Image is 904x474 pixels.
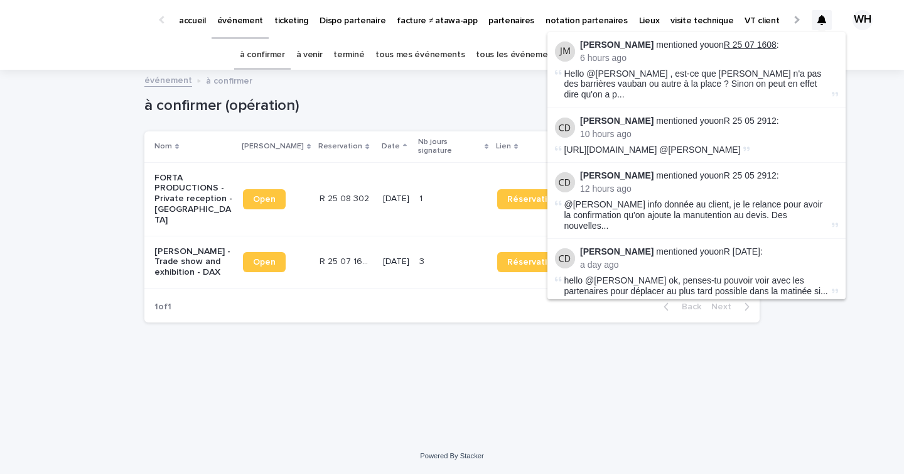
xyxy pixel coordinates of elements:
[724,116,777,126] a: R 25 05 2912
[724,40,777,50] a: R 25 07 1608
[555,118,575,138] img: Céline Dislaire
[555,248,575,268] img: Céline Dislaire
[320,191,372,204] p: R 25 08 302
[476,40,589,70] a: tous les événements ATAWA
[318,140,362,153] p: Reservation
[507,195,557,204] span: Réservation
[724,246,760,256] a: R [DATE]
[853,10,873,30] div: WH
[580,246,654,256] strong: [PERSON_NAME]
[580,184,838,194] p: 12 hours ago
[382,140,400,153] p: Date
[580,116,838,126] p: mentioned you on :
[253,195,276,204] span: Open
[564,275,829,297] span: hello @[PERSON_NAME] ok, penses-tu pouvoir voir avec les partenaires pour déplacer au plus tard p...
[240,40,285,70] a: à confirmer
[580,116,654,126] strong: [PERSON_NAME]
[555,172,575,192] img: Céline Dislaire
[580,170,654,180] strong: [PERSON_NAME]
[243,189,286,209] a: Open
[496,140,511,153] p: Lien
[497,252,568,272] a: Réservation
[154,173,233,226] p: FORTA PRODUCTIONS - Private reception - [GEOGRAPHIC_DATA]
[25,8,147,33] img: Ls34BcGeRexTGTNfXpUC
[420,452,483,460] a: Powered By Stacker
[206,73,252,87] p: à confirmer
[724,170,777,180] a: R 25 05 2912
[144,292,181,322] p: 1 of 1
[243,252,286,272] a: Open
[383,256,409,267] p: [DATE]
[497,189,568,209] a: Réservation
[564,145,741,155] span: [URL][DOMAIN_NAME] @[PERSON_NAME]
[555,41,575,62] img: Julien Mathieu
[711,302,739,311] span: Next
[580,40,838,50] p: mentioned you on :
[580,246,838,257] p: mentioned you on :
[320,254,375,267] p: R 25 07 1608
[333,40,364,70] a: terminé
[144,97,562,115] h1: à confirmer (opération)
[654,301,706,312] button: Back
[144,72,192,87] a: événement
[154,246,233,278] p: [PERSON_NAME] - Trade show and exhibition - DAX
[580,260,838,270] p: a day ago
[154,140,172,153] p: Nom
[580,53,838,63] p: 6 hours ago
[418,135,482,158] p: Nb jours signature
[419,191,425,204] p: 1
[242,140,304,153] p: [PERSON_NAME]
[564,199,829,231] span: @[PERSON_NAME] info donnée au client, je le relance pour avoir la confirmation qu'on ajoute la ma...
[706,301,760,312] button: Next
[674,302,701,311] span: Back
[580,40,654,50] strong: [PERSON_NAME]
[296,40,323,70] a: à venir
[580,129,838,140] p: 10 hours ago
[383,194,409,204] p: [DATE]
[507,258,557,267] span: Réservation
[144,236,760,288] tr: [PERSON_NAME] - Trade show and exhibition - DAXOpenR 25 07 1608R 25 07 1608 [DATE]33 RéservationA...
[564,69,829,100] span: Hello @[PERSON_NAME] , est-ce que [PERSON_NAME] n'a pas des barrières vauban ou autre à la place ...
[419,254,427,267] p: 3
[375,40,465,70] a: tous mes événements
[580,170,838,181] p: mentioned you on :
[253,258,276,267] span: Open
[144,162,760,236] tr: FORTA PRODUCTIONS - Private reception - [GEOGRAPHIC_DATA]OpenR 25 08 302R 25 08 302 [DATE]11 Rése...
